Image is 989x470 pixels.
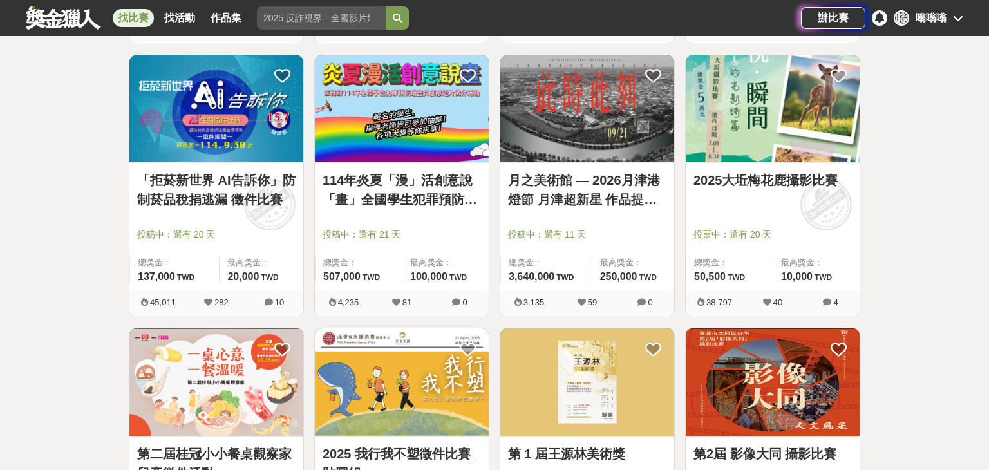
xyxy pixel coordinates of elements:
[500,55,674,164] a: Cover Image
[214,297,229,307] span: 282
[315,328,489,436] img: Cover Image
[138,256,211,269] span: 總獎金：
[639,273,657,282] span: TWD
[694,271,726,282] span: 50,500
[894,10,909,26] div: 嗡
[600,271,637,282] span: 250,000
[693,228,852,241] span: 投票中：還有 20 天
[138,271,175,282] span: 137,000
[781,271,813,282] span: 10,000
[781,256,852,269] span: 最高獎金：
[686,328,860,437] a: Cover Image
[410,271,447,282] span: 100,000
[509,271,554,282] span: 3,640,000
[410,256,481,269] span: 最高獎金：
[137,171,296,209] a: 「拒菸新世界 AI告訴你」防制菸品稅捐逃漏 徵件比賽
[323,228,481,241] span: 投稿中：還有 21 天
[588,297,597,307] span: 59
[801,7,865,29] a: 辦比賽
[129,55,303,163] img: Cover Image
[227,271,259,282] span: 20,000
[315,55,489,164] a: Cover Image
[773,297,782,307] span: 40
[323,256,394,269] span: 總獎金：
[257,6,386,30] input: 2025 反詐視界—全國影片競賽
[508,171,666,209] a: 月之美術館 — 2026月津港燈節 月津超新星 作品提案徵選計畫 〈OPEN CALL〉
[261,273,278,282] span: TWD
[523,297,545,307] span: 3,135
[728,273,745,282] span: TWD
[500,328,674,437] a: Cover Image
[227,256,296,269] span: 最高獎金：
[509,256,584,269] span: 總獎金：
[833,297,838,307] span: 4
[500,328,674,436] img: Cover Image
[113,9,154,27] a: 找比賽
[129,328,303,437] a: Cover Image
[449,273,467,282] span: TWD
[556,273,574,282] span: TWD
[150,297,176,307] span: 45,011
[363,273,380,282] span: TWD
[315,328,489,437] a: Cover Image
[916,10,947,26] div: 嗡嗡嗡
[686,55,860,163] img: Cover Image
[686,55,860,164] a: Cover Image
[159,9,200,27] a: 找活動
[402,297,411,307] span: 81
[648,297,652,307] span: 0
[323,271,361,282] span: 507,000
[508,444,666,464] a: 第 1 屆王源林美術獎
[693,171,852,190] a: 2025大坵梅花鹿攝影比賽
[205,9,247,27] a: 作品集
[693,444,852,464] a: 第2屆 影像大同 攝影比賽
[338,297,359,307] span: 4,235
[500,55,674,163] img: Cover Image
[275,297,284,307] span: 10
[129,55,303,164] a: Cover Image
[129,328,303,436] img: Cover Image
[815,273,832,282] span: TWD
[686,328,860,436] img: Cover Image
[323,171,481,209] a: 114年炎夏「漫」活創意說「畫」全國學生犯罪預防漫畫與創意短片徵件
[462,297,467,307] span: 0
[508,228,666,241] span: 投稿中：還有 11 天
[137,228,296,241] span: 投稿中：還有 20 天
[706,297,732,307] span: 38,797
[315,55,489,163] img: Cover Image
[177,273,194,282] span: TWD
[600,256,666,269] span: 最高獎金：
[694,256,765,269] span: 總獎金：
